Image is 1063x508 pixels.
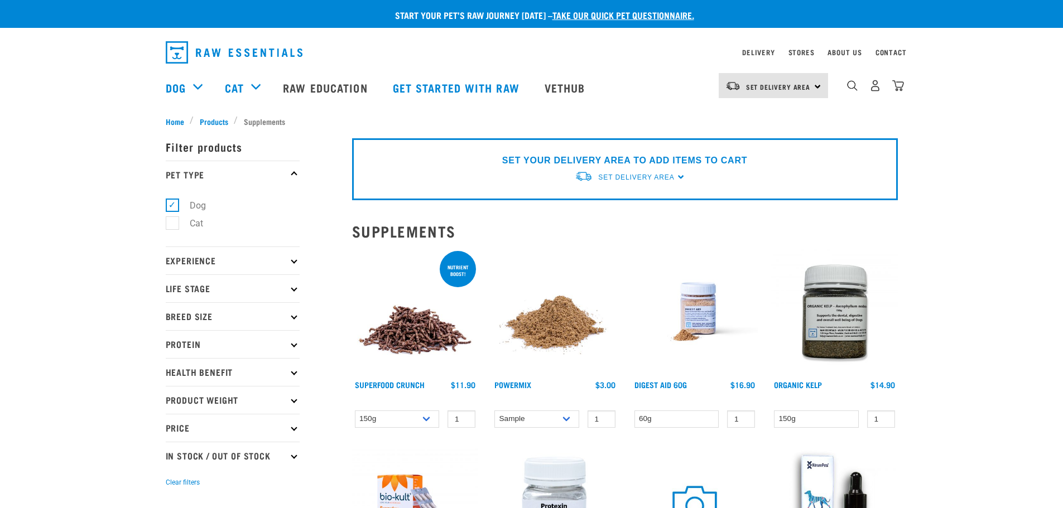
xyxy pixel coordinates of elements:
[869,80,881,91] img: user.png
[552,12,694,17] a: take our quick pet questionnaire.
[166,79,186,96] a: Dog
[771,249,898,375] img: 10870
[166,302,300,330] p: Breed Size
[595,380,615,389] div: $3.00
[355,383,425,386] a: Superfood Crunch
[440,259,476,282] div: nutrient boost!
[575,171,593,182] img: van-moving.png
[725,81,740,91] img: van-moving.png
[788,50,815,54] a: Stores
[272,65,381,110] a: Raw Education
[225,79,244,96] a: Cat
[166,246,300,274] p: Experience
[870,380,895,389] div: $14.90
[172,216,208,230] label: Cat
[166,115,190,127] a: Home
[157,37,907,68] nav: dropdown navigation
[730,380,755,389] div: $16.90
[166,115,184,127] span: Home
[166,414,300,442] p: Price
[352,249,479,375] img: 1311 Superfood Crunch 01
[194,115,234,127] a: Products
[533,65,599,110] a: Vethub
[847,80,858,91] img: home-icon-1@2x.png
[774,383,822,386] a: Organic Kelp
[172,199,210,212] label: Dog
[494,383,531,386] a: Powermix
[828,50,862,54] a: About Us
[166,133,300,161] p: Filter products
[502,154,747,167] p: SET YOUR DELIVERY AREA TO ADD ITEMS TO CART
[598,173,674,181] span: Set Delivery Area
[166,41,302,64] img: Raw Essentials Logo
[746,85,811,89] span: Set Delivery Area
[166,442,300,470] p: In Stock / Out Of Stock
[166,358,300,386] p: Health Benefit
[451,380,475,389] div: $11.90
[166,274,300,302] p: Life Stage
[352,222,898,240] h2: Supplements
[492,249,618,375] img: Pile Of PowerMix For Pets
[867,410,895,428] input: 1
[382,65,533,110] a: Get started with Raw
[166,161,300,188] p: Pet Type
[892,80,904,91] img: home-icon@2x.png
[876,50,907,54] a: Contact
[588,410,615,428] input: 1
[166,477,200,487] button: Clear filters
[166,330,300,358] p: Protein
[634,383,687,386] a: Digest Aid 60g
[448,410,475,428] input: 1
[742,50,775,54] a: Delivery
[200,115,228,127] span: Products
[727,410,755,428] input: 1
[166,115,898,127] nav: breadcrumbs
[632,249,758,375] img: Raw Essentials Digest Aid Pet Supplement
[166,386,300,414] p: Product Weight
